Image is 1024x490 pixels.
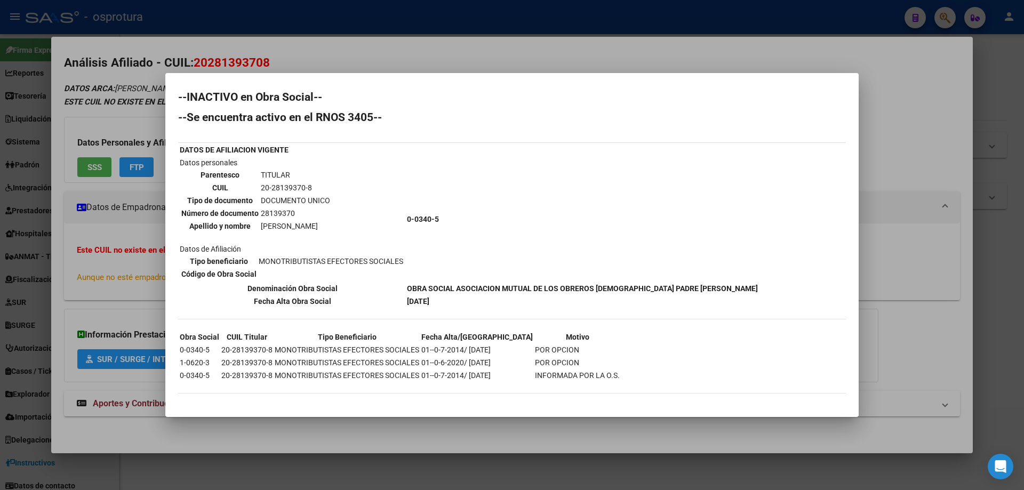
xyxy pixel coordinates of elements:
[407,297,429,306] b: [DATE]
[421,344,533,356] td: 01--0-7-2014/ [DATE]
[178,92,846,102] h2: --INACTIVO en Obra Social--
[181,255,257,267] th: Tipo beneficiario
[988,454,1013,479] div: Open Intercom Messenger
[178,112,846,123] h2: --Se encuentra activo en el RNOS 3405--
[274,369,420,381] td: MONOTRIBUTISTAS EFECTORES SOCIALES
[260,182,331,194] td: 20-28139370-8
[221,357,273,368] td: 20-28139370-8
[534,357,620,368] td: POR OPCION
[179,357,220,368] td: 1-0620-3
[260,220,331,232] td: [PERSON_NAME]
[260,195,331,206] td: DOCUMENTO UNICO
[274,344,420,356] td: MONOTRIBUTISTAS EFECTORES SOCIALES
[421,331,533,343] th: Fecha Alta/[GEOGRAPHIC_DATA]
[179,369,220,381] td: 0-0340-5
[181,207,259,219] th: Número de documento
[179,283,405,294] th: Denominación Obra Social
[221,369,273,381] td: 20-28139370-8
[181,268,257,280] th: Código de Obra Social
[274,357,420,368] td: MONOTRIBUTISTAS EFECTORES SOCIALES
[181,169,259,181] th: Parentesco
[260,207,331,219] td: 28139370
[179,295,405,307] th: Fecha Alta Obra Social
[181,220,259,232] th: Apellido y nombre
[274,331,420,343] th: Tipo Beneficiario
[407,215,439,223] b: 0-0340-5
[179,344,220,356] td: 0-0340-5
[421,369,533,381] td: 01--0-7-2014/ [DATE]
[534,331,620,343] th: Motivo
[221,344,273,356] td: 20-28139370-8
[534,369,620,381] td: INFORMADA POR LA O.S.
[181,195,259,206] th: Tipo de documento
[179,331,220,343] th: Obra Social
[258,255,404,267] td: MONOTRIBUTISTAS EFECTORES SOCIALES
[421,357,533,368] td: 01--0-6-2020/ [DATE]
[534,344,620,356] td: POR OPCION
[260,169,331,181] td: TITULAR
[221,331,273,343] th: CUIL Titular
[181,182,259,194] th: CUIL
[179,157,405,282] td: Datos personales Datos de Afiliación
[407,284,758,293] b: OBRA SOCIAL ASOCIACION MUTUAL DE LOS OBREROS [DEMOGRAPHIC_DATA] PADRE [PERSON_NAME]
[180,146,289,154] b: DATOS DE AFILIACION VIGENTE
